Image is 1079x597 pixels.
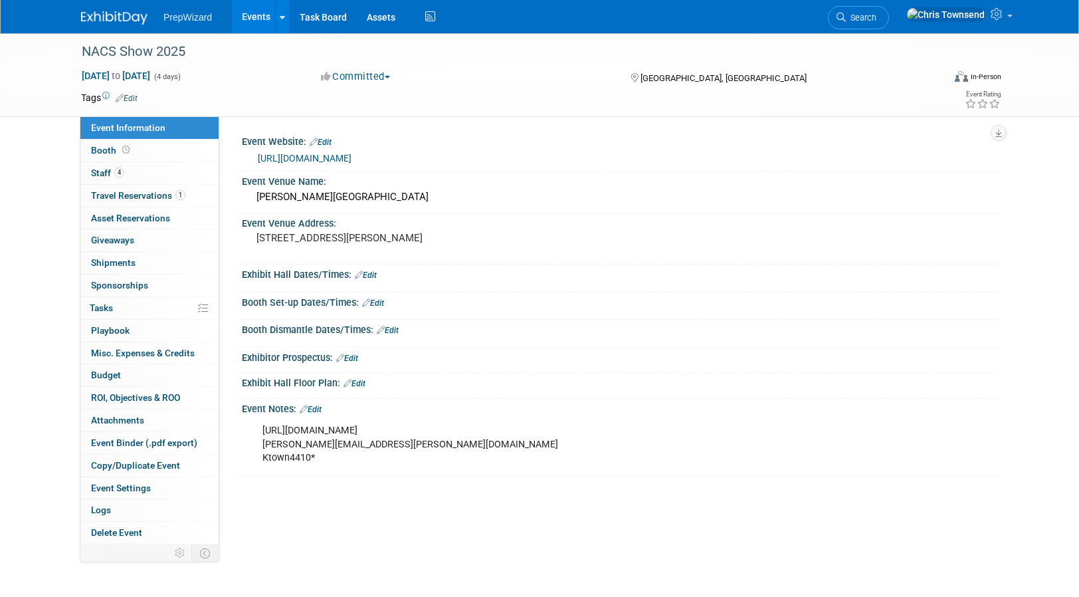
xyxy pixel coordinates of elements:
[242,172,998,188] div: Event Venue Name:
[110,70,122,81] span: to
[91,145,132,156] span: Booth
[91,235,134,245] span: Giveaways
[80,387,219,409] a: ROI, Objectives & ROO
[120,145,132,155] span: Booth not reserved yet
[169,544,192,562] td: Personalize Event Tab Strip
[80,229,219,251] a: Giveaways
[242,348,998,365] div: Exhibitor Prospectus:
[242,320,998,337] div: Booth Dismantle Dates/Times:
[955,71,968,82] img: Format-Inperson.png
[242,293,998,310] div: Booth Set-up Dates/Times:
[91,527,142,538] span: Delete Event
[91,370,121,380] span: Budget
[377,326,399,335] a: Edit
[846,13,876,23] span: Search
[80,320,219,342] a: Playbook
[258,153,351,164] a: [URL][DOMAIN_NAME]
[355,271,377,280] a: Edit
[80,522,219,544] a: Delete Event
[256,232,542,244] pre: [STREET_ADDRESS][PERSON_NAME]
[91,280,148,291] span: Sponsorships
[91,168,124,178] span: Staff
[91,190,185,201] span: Travel Reservations
[80,455,219,477] a: Copy/Duplicate Event
[253,418,852,471] div: [URL][DOMAIN_NAME] [PERSON_NAME][EMAIL_ADDRESS][PERSON_NAME][DOMAIN_NAME] Ktown4410*
[91,213,170,223] span: Asset Reservations
[81,11,147,25] img: ExhibitDay
[81,91,138,104] td: Tags
[91,460,180,471] span: Copy/Duplicate Event
[640,73,807,83] span: [GEOGRAPHIC_DATA], [GEOGRAPHIC_DATA]
[362,298,384,308] a: Edit
[80,499,219,521] a: Logs
[77,40,923,64] div: NACS Show 2025
[91,392,180,403] span: ROI, Objectives & ROO
[91,415,144,425] span: Attachments
[336,354,358,363] a: Edit
[80,275,219,297] a: Sponsorships
[163,12,212,23] span: PrepWizard
[242,213,998,230] div: Event Venue Address:
[80,207,219,229] a: Asset Reservations
[864,69,1001,89] div: Event Format
[970,72,1001,82] div: In-Person
[91,348,195,358] span: Misc. Expenses & Credits
[175,190,185,200] span: 1
[91,483,151,493] span: Event Settings
[242,132,998,149] div: Event Website:
[80,410,219,431] a: Attachments
[80,252,219,274] a: Shipments
[252,187,988,207] div: [PERSON_NAME][GEOGRAPHIC_DATA]
[90,302,113,313] span: Tasks
[91,257,136,268] span: Shipments
[80,432,219,454] a: Event Binder (.pdf export)
[242,373,998,390] div: Exhibit Hall Floor Plan:
[80,117,219,139] a: Event Information
[91,437,197,448] span: Event Binder (.pdf export)
[80,364,219,386] a: Budget
[242,399,998,416] div: Event Notes:
[116,94,138,103] a: Edit
[242,265,998,282] div: Exhibit Hall Dates/Times:
[300,405,322,414] a: Edit
[343,379,365,388] a: Edit
[316,70,395,84] button: Committed
[80,140,219,162] a: Booth
[80,185,219,207] a: Travel Reservations1
[153,72,181,81] span: (4 days)
[80,477,219,499] a: Event Settings
[192,544,219,562] td: Toggle Event Tabs
[114,168,124,178] span: 4
[80,342,219,364] a: Misc. Expenses & Credits
[81,70,151,82] span: [DATE] [DATE]
[906,7,985,22] img: Chris Townsend
[828,6,889,29] a: Search
[965,91,1001,98] div: Event Rating
[80,297,219,319] a: Tasks
[310,138,332,147] a: Edit
[91,325,130,336] span: Playbook
[91,122,165,133] span: Event Information
[80,162,219,184] a: Staff4
[91,505,111,515] span: Logs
